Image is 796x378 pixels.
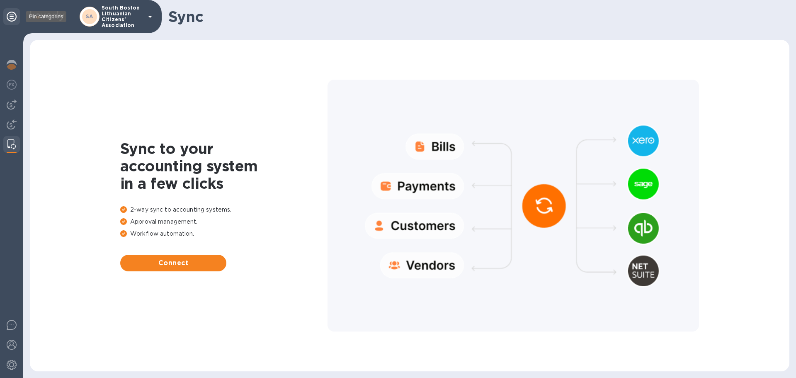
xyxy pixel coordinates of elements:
[120,205,328,214] p: 2-way sync to accounting systems.
[120,229,328,238] p: Workflow automation.
[120,217,328,226] p: Approval management.
[168,8,783,25] h1: Sync
[7,80,17,90] img: Foreign exchange
[86,13,93,20] b: SA
[30,11,65,21] img: Logo
[120,255,226,271] button: Connect
[102,5,143,28] p: South Boston Lithuanian Citizens' Association
[120,140,328,192] h1: Sync to your accounting system in a few clicks
[127,258,220,268] span: Connect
